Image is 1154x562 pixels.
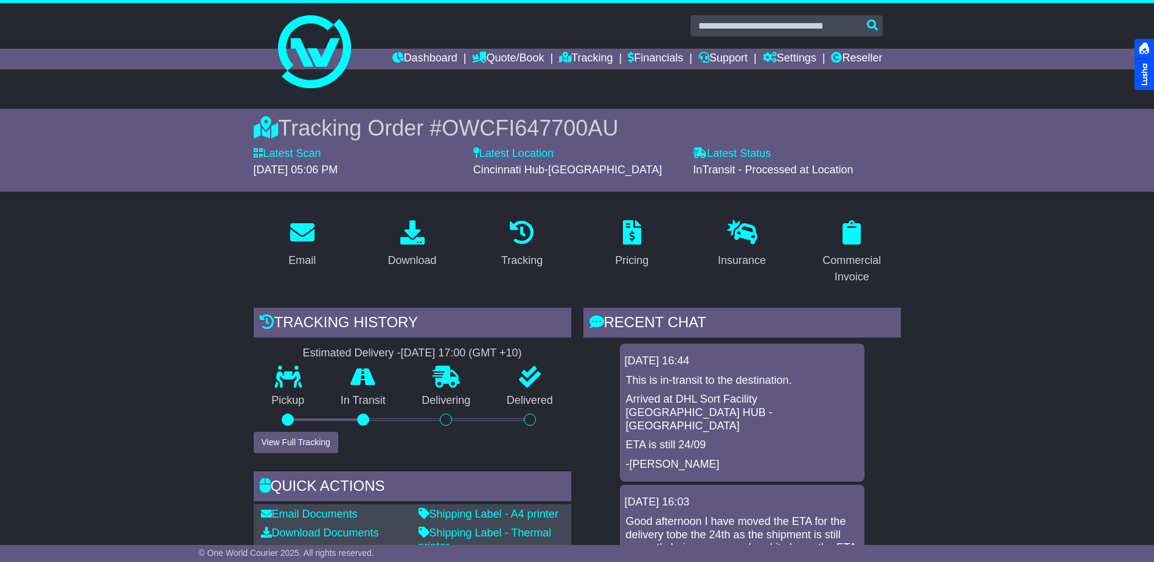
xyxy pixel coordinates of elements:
[626,393,858,432] p: Arrived at DHL Sort Facility [GEOGRAPHIC_DATA] HUB - [GEOGRAPHIC_DATA]
[501,252,543,269] div: Tracking
[198,548,374,558] span: © One World Courier 2025. All rights reserved.
[473,164,662,176] span: Cincinnati Hub-[GEOGRAPHIC_DATA]
[615,252,648,269] div: Pricing
[626,458,858,471] p: -[PERSON_NAME]
[811,252,893,285] div: Commercial Invoice
[254,164,338,176] span: [DATE] 05:06 PM
[693,164,853,176] span: InTransit - Processed at Location
[380,216,444,273] a: Download
[488,394,571,408] p: Delivered
[625,355,860,368] div: [DATE] 16:44
[254,308,571,341] div: Tracking history
[254,394,323,408] p: Pickup
[559,49,613,69] a: Tracking
[472,49,544,69] a: Quote/Book
[473,147,554,161] label: Latest Location
[493,216,551,273] a: Tracking
[322,394,404,408] p: In Transit
[254,347,571,360] div: Estimated Delivery -
[763,49,816,69] a: Settings
[254,115,901,141] div: Tracking Order #
[392,49,457,69] a: Dashboard
[803,216,901,290] a: Commercial Invoice
[710,216,774,273] a: Insurance
[831,49,882,69] a: Reseller
[254,471,571,504] div: Quick Actions
[628,49,683,69] a: Financials
[254,147,321,161] label: Latest Scan
[693,147,771,161] label: Latest Status
[261,508,358,520] a: Email Documents
[404,394,489,408] p: Delivering
[254,432,338,453] button: View Full Tracking
[442,116,618,140] span: OWCFI647700AU
[718,252,766,269] div: Insurance
[419,508,558,520] a: Shipping Label - A4 printer
[261,527,379,539] a: Download Documents
[607,216,656,273] a: Pricing
[698,49,748,69] a: Support
[626,374,858,387] p: This is in-transit to the destination.
[625,496,860,509] div: [DATE] 16:03
[388,252,436,269] div: Download
[288,252,316,269] div: Email
[280,216,324,273] a: Email
[401,347,522,360] div: [DATE] 17:00 (GMT +10)
[626,439,858,452] p: ETA is still 24/09
[419,527,552,552] a: Shipping Label - Thermal printer
[583,308,901,341] div: RECENT CHAT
